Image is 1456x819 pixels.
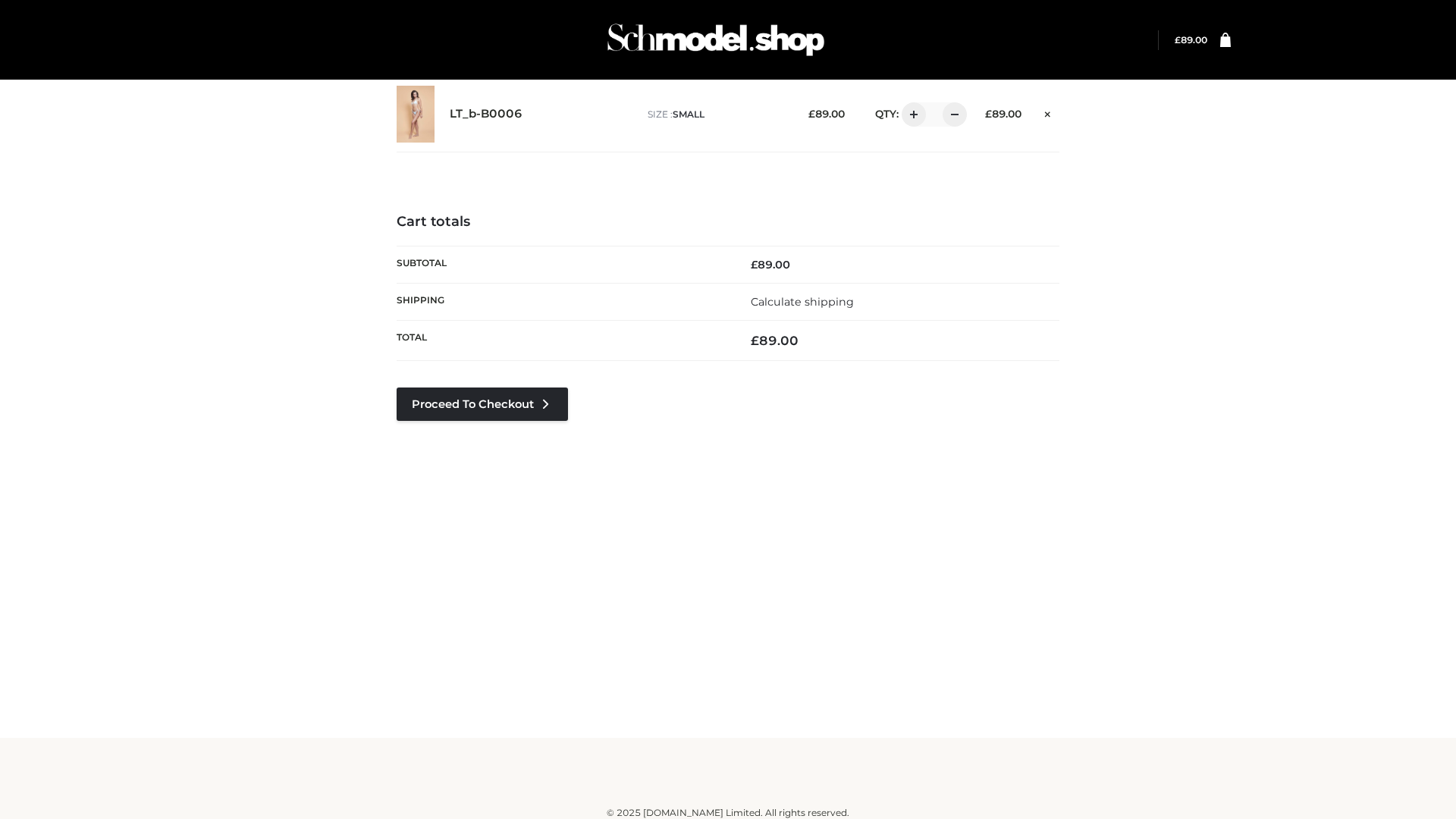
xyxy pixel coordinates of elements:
span: £ [808,108,815,120]
a: Remove this item [1037,102,1059,122]
a: £89.00 [1175,34,1207,45]
span: £ [1175,34,1181,45]
span: £ [751,333,759,348]
span: £ [751,258,758,271]
th: Total [397,321,728,361]
bdi: 89.00 [808,108,845,120]
img: Schmodel Admin 964 [602,10,830,70]
div: QTY: [860,102,962,127]
a: Proceed to Checkout [397,388,568,421]
a: LT_b-B0006 [450,107,522,121]
bdi: 89.00 [1175,34,1207,45]
th: Shipping [397,283,728,320]
bdi: 89.00 [751,333,799,348]
th: Subtotal [397,246,728,283]
bdi: 89.00 [751,258,790,271]
p: size : [648,108,785,121]
bdi: 89.00 [985,108,1021,120]
span: SMALL [673,108,704,120]
h4: Cart totals [397,214,1059,231]
a: Calculate shipping [751,295,854,309]
span: £ [985,108,992,120]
